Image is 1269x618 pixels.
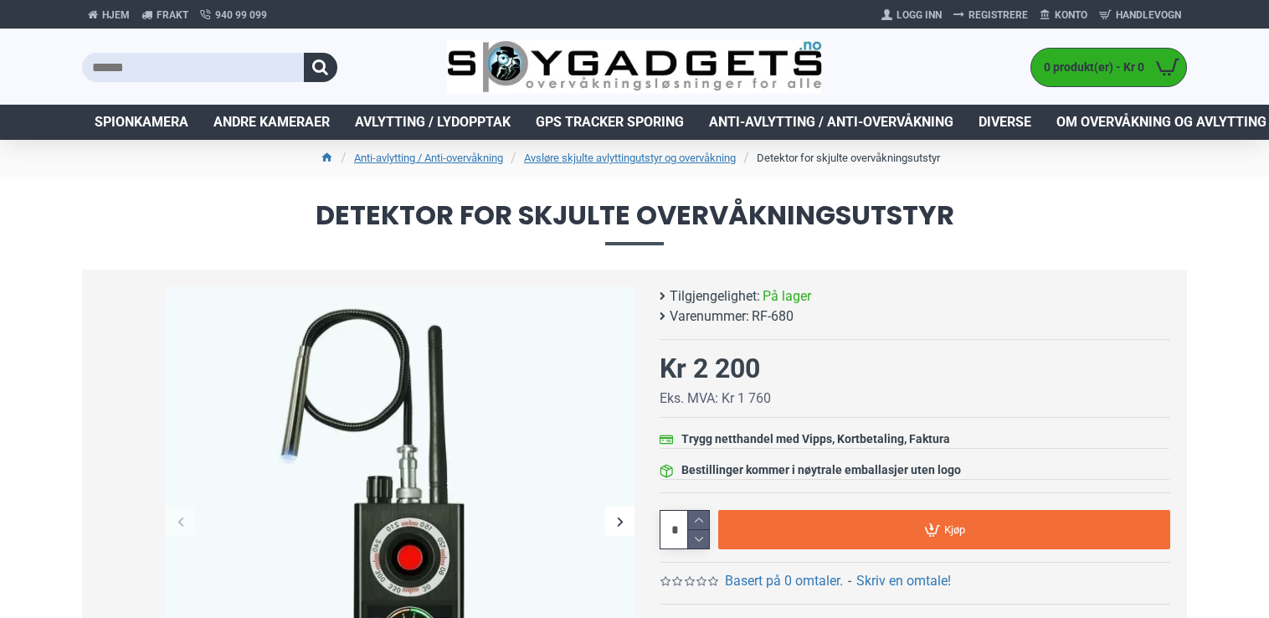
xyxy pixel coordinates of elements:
[95,112,188,132] span: Spionkamera
[670,286,760,306] b: Tilgjengelighet:
[536,112,684,132] span: GPS Tracker Sporing
[670,306,749,327] b: Varenummer:
[856,571,951,591] a: Skriv en omtale!
[968,8,1028,23] span: Registrere
[342,105,523,140] a: Avlytting / Lydopptak
[524,150,736,167] a: Avsløre skjulte avlyttingutstyr og overvåkning
[848,573,851,589] b: -
[752,306,794,327] span: RF-680
[82,202,1187,245] span: Detektor for skjulte overvåkningsutstyr
[681,461,961,479] div: Bestillinger kommer i nøytrale emballasjer uten logo
[605,507,634,536] div: Next slide
[166,507,195,536] div: Previous slide
[355,112,511,132] span: Avlytting / Lydopptak
[523,105,696,140] a: GPS Tracker Sporing
[681,430,950,448] div: Trygg netthandel med Vipps, Kortbetaling, Faktura
[1056,112,1266,132] span: Om overvåkning og avlytting
[709,112,953,132] span: Anti-avlytting / Anti-overvåkning
[944,524,965,535] span: Kjøp
[966,105,1044,140] a: Diverse
[354,150,503,167] a: Anti-avlytting / Anti-overvåkning
[215,8,267,23] span: 940 99 099
[1031,59,1148,76] span: 0 produkt(er) - Kr 0
[1031,49,1186,86] a: 0 produkt(er) - Kr 0
[1055,8,1087,23] span: Konto
[102,8,130,23] span: Hjem
[157,8,188,23] span: Frakt
[1116,8,1181,23] span: Handlevogn
[1093,2,1187,28] a: Handlevogn
[1034,2,1093,28] a: Konto
[725,571,843,591] a: Basert på 0 omtaler.
[876,2,948,28] a: Logg Inn
[447,40,823,95] img: SpyGadgets.no
[213,112,330,132] span: Andre kameraer
[948,2,1034,28] a: Registrere
[696,105,966,140] a: Anti-avlytting / Anti-overvåkning
[763,286,811,306] span: På lager
[660,348,760,389] div: Kr 2 200
[979,112,1031,132] span: Diverse
[82,105,201,140] a: Spionkamera
[201,105,342,140] a: Andre kameraer
[897,8,942,23] span: Logg Inn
